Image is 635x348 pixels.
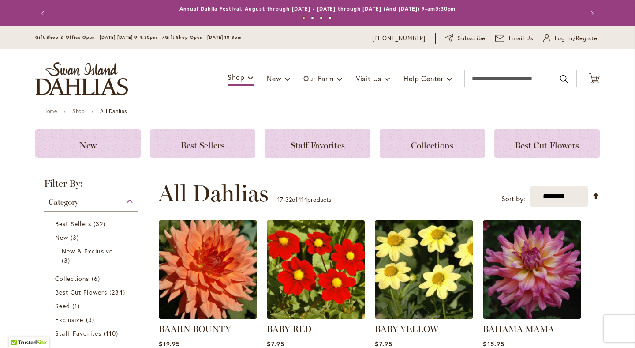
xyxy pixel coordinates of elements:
a: Annual Dahlia Festival, August through [DATE] - [DATE] through [DATE] (And [DATE]) 9-am5:30pm [179,5,456,12]
a: Seed [55,301,130,310]
span: $19.95 [159,340,179,348]
span: 32 [285,195,292,204]
span: Email Us [509,34,534,43]
span: Staff Favorites [291,140,345,151]
span: 414 [298,195,307,204]
span: 3 [86,315,97,324]
a: BAHAMA MAMA [483,324,554,334]
span: Gift Shop & Office Open - [DATE]-[DATE] 9-4:30pm / [35,34,165,40]
span: Best Sellers [181,140,224,151]
a: Best Sellers [55,219,130,228]
button: 3 of 4 [320,16,323,19]
a: Email Us [495,34,534,43]
p: - of products [277,193,331,207]
a: New &amp; Exclusive [62,246,123,265]
a: [PHONE_NUMBER] [372,34,426,43]
span: Subscribe [458,34,486,43]
span: Staff Favorites [55,329,101,337]
span: Exclusive [55,315,83,324]
span: 3 [71,233,81,242]
a: BAARN BOUNTY [159,324,231,334]
span: 32 [93,219,108,228]
span: New [55,233,68,242]
a: Best Cut Flowers [55,287,130,297]
span: $7.95 [375,340,392,348]
strong: All Dahlias [100,108,127,114]
span: Help Center [403,74,444,83]
span: 17 [277,195,283,204]
a: Best Sellers [150,129,255,158]
span: 110 [104,329,120,338]
a: Staff Favorites [265,129,370,158]
strong: Filter By: [35,179,147,193]
a: Bahama Mama [483,312,581,321]
a: BABY YELLOW [375,324,438,334]
a: Shop [72,108,85,114]
a: Staff Favorites [55,329,130,338]
a: New [35,129,141,158]
span: Seed [55,302,70,310]
span: $15.95 [483,340,504,348]
span: Our Farm [303,74,333,83]
a: Best Cut Flowers [494,129,600,158]
a: Collections [380,129,485,158]
span: New [267,74,281,83]
span: Log In/Register [555,34,600,43]
img: BABY RED [267,220,365,319]
span: 3 [62,256,72,265]
span: Visit Us [356,74,381,83]
a: New [55,233,130,242]
a: Home [43,108,57,114]
span: Collections [55,274,90,283]
label: Sort by: [501,191,525,207]
a: BABY YELLOW [375,312,473,321]
a: Baarn Bounty [159,312,257,321]
span: Category [49,197,78,207]
span: Collections [411,140,453,151]
button: 2 of 4 [311,16,314,19]
a: Log In/Register [543,34,600,43]
span: Best Cut Flowers [515,140,579,151]
button: 4 of 4 [329,16,332,19]
span: $7.95 [267,340,284,348]
span: Best Cut Flowers [55,288,107,296]
a: Exclusive [55,315,130,324]
span: Shop [228,72,245,82]
a: store logo [35,62,128,95]
span: All Dahlias [158,180,269,207]
span: 6 [92,274,102,283]
button: Next [582,4,600,22]
img: BABY YELLOW [375,220,473,319]
a: Collections [55,274,130,283]
iframe: Launch Accessibility Center [7,317,31,341]
img: Baarn Bounty [159,220,257,319]
span: New & Exclusive [62,247,113,255]
span: 284 [109,287,127,297]
button: Previous [35,4,53,22]
img: Bahama Mama [483,220,581,319]
span: New [79,140,97,151]
a: BABY RED [267,324,312,334]
button: 1 of 4 [302,16,305,19]
span: Best Sellers [55,219,91,228]
a: BABY RED [267,312,365,321]
a: Subscribe [445,34,486,43]
span: 1 [72,301,82,310]
span: Gift Shop Open - [DATE] 10-3pm [165,34,242,40]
